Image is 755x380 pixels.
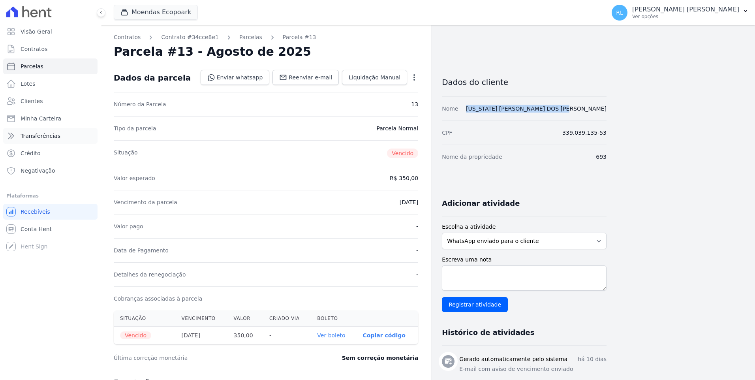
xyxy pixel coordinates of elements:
[114,124,156,132] dt: Tipo da parcela
[114,295,202,303] dt: Cobranças associadas à parcela
[442,77,607,87] h3: Dados do cliente
[459,365,607,373] p: E-mail com aviso de vencimento enviado
[114,198,177,206] dt: Vencimento da parcela
[283,33,316,41] a: Parcela #13
[3,93,98,109] a: Clientes
[175,327,227,344] th: [DATE]
[3,128,98,144] a: Transferências
[349,73,400,81] span: Liquidação Manual
[3,41,98,57] a: Contratos
[632,13,739,20] p: Ver opções
[272,70,339,85] a: Reenviar e-mail
[21,97,43,105] span: Clientes
[442,199,520,208] h3: Adicionar atividade
[21,149,41,157] span: Crédito
[605,2,755,24] button: RL [PERSON_NAME] [PERSON_NAME] Ver opções
[263,310,311,327] th: Criado via
[114,45,311,59] h2: Parcela #13 - Agosto de 2025
[363,332,406,339] button: Copiar código
[416,222,418,230] dd: -
[411,100,418,108] dd: 13
[3,24,98,40] a: Visão Geral
[387,149,418,158] span: Vencido
[632,6,739,13] p: [PERSON_NAME] [PERSON_NAME]
[114,149,138,158] dt: Situação
[3,204,98,220] a: Recebíveis
[21,80,36,88] span: Lotes
[616,10,623,15] span: RL
[114,73,191,83] div: Dados da parcela
[416,246,418,254] dd: -
[21,132,60,140] span: Transferências
[442,328,534,337] h3: Histórico de atividades
[3,76,98,92] a: Lotes
[376,124,418,132] dd: Parcela Normal
[562,129,607,137] dd: 339.039.135-53
[416,271,418,278] dd: -
[390,174,418,182] dd: R$ 350,00
[596,153,607,161] dd: 693
[3,163,98,179] a: Negativação
[578,355,607,363] p: há 10 dias
[21,115,61,122] span: Minha Carteira
[263,327,311,344] th: -
[114,246,169,254] dt: Data de Pagamento
[442,105,458,113] dt: Nome
[442,129,452,137] dt: CPF
[114,354,294,362] dt: Última correção monetária
[201,70,270,85] a: Enviar whatsapp
[442,256,607,264] label: Escreva uma nota
[317,332,345,339] a: Ver boleto
[342,70,407,85] a: Liquidação Manual
[3,58,98,74] a: Parcelas
[239,33,262,41] a: Parcelas
[3,221,98,237] a: Conta Hent
[311,310,356,327] th: Boleto
[3,145,98,161] a: Crédito
[114,100,166,108] dt: Número da Parcela
[342,354,418,362] dd: Sem correção monetária
[21,208,50,216] span: Recebíveis
[175,310,227,327] th: Vencimento
[114,174,155,182] dt: Valor esperado
[161,33,219,41] a: Contrato #34cce8e1
[227,310,263,327] th: Valor
[21,225,52,233] span: Conta Hent
[21,28,52,36] span: Visão Geral
[3,111,98,126] a: Minha Carteira
[114,33,141,41] a: Contratos
[442,297,508,312] input: Registrar atividade
[442,223,607,231] label: Escolha a atividade
[459,355,567,363] h3: Gerado automaticamente pelo sistema
[114,5,198,20] button: Moendas Ecopoark
[6,191,94,201] div: Plataformas
[114,271,186,278] dt: Detalhes da renegociação
[21,62,43,70] span: Parcelas
[466,105,607,112] a: [US_STATE] [PERSON_NAME] DOS [PERSON_NAME]
[21,167,55,175] span: Negativação
[114,310,175,327] th: Situação
[227,327,263,344] th: 350,00
[289,73,332,81] span: Reenviar e-mail
[21,45,47,53] span: Contratos
[400,198,418,206] dd: [DATE]
[114,33,418,41] nav: Breadcrumb
[114,222,143,230] dt: Valor pago
[120,331,151,339] span: Vencido
[442,153,502,161] dt: Nome da propriedade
